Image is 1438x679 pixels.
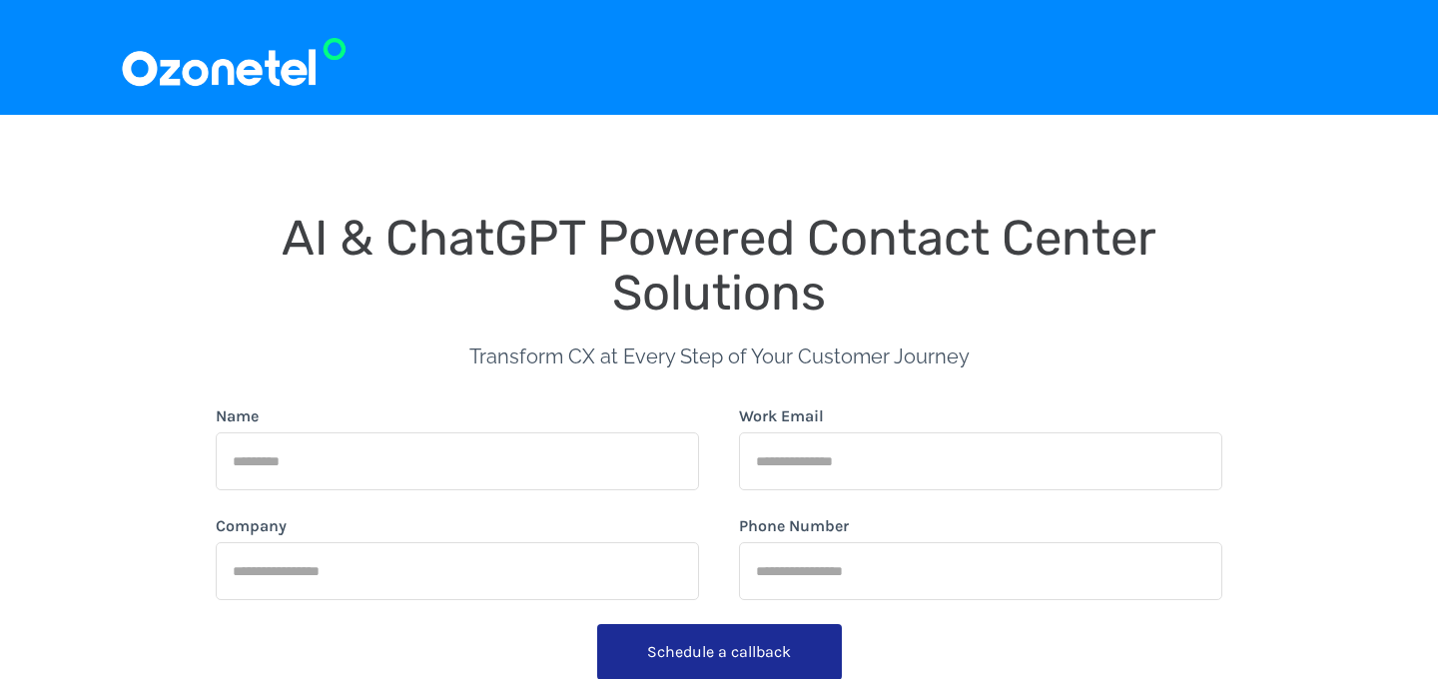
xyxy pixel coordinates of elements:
label: Phone Number [739,514,849,538]
label: Name [216,404,259,428]
span: Transform CX at Every Step of Your Customer Journey [469,344,970,368]
label: Company [216,514,287,538]
span: AI & ChatGPT Powered Contact Center Solutions [282,209,1168,322]
label: Work Email [739,404,824,428]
